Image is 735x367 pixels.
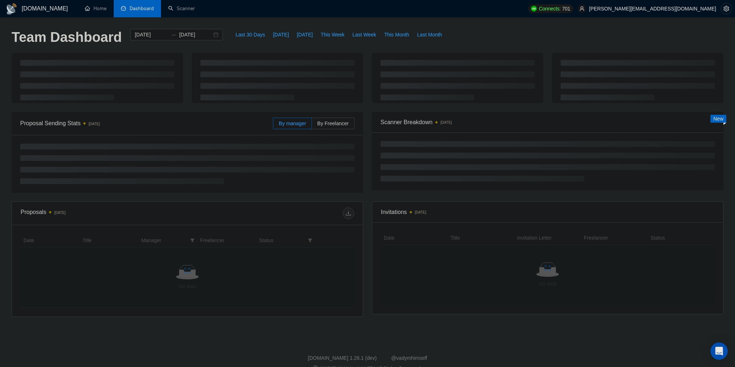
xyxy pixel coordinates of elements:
[317,29,348,40] button: This Week
[415,210,426,214] time: [DATE]
[380,29,413,40] button: This Month
[121,6,126,11] span: dashboard
[88,122,100,126] time: [DATE]
[413,29,446,40] button: Last Month
[170,32,176,38] span: swap-right
[170,32,176,38] span: to
[308,355,377,361] a: [DOMAIN_NAME] 1.26.1 (dev)
[531,6,537,12] img: upwork-logo.png
[6,3,17,15] img: logo
[352,31,376,39] span: Last Week
[348,29,380,40] button: Last Week
[380,118,715,127] span: Scanner Breakdown
[297,31,313,39] span: [DATE]
[384,31,409,39] span: This Month
[231,29,269,40] button: Last 30 Days
[440,121,452,124] time: [DATE]
[321,31,344,39] span: This Week
[20,119,273,128] span: Proposal Sending Stats
[381,207,714,217] span: Invitations
[391,355,427,361] a: @vadymhimself
[235,31,265,39] span: Last 30 Days
[562,5,570,13] span: 701
[21,207,187,219] div: Proposals
[54,211,65,215] time: [DATE]
[12,29,122,46] h1: Team Dashboard
[721,6,732,12] a: setting
[721,6,732,12] span: setting
[317,121,349,126] span: By Freelancer
[579,6,584,11] span: user
[721,3,732,14] button: setting
[710,342,728,360] div: Open Intercom Messenger
[539,5,561,13] span: Connects:
[713,116,723,122] span: New
[130,5,154,12] span: Dashboard
[168,5,195,12] a: searchScanner
[273,31,289,39] span: [DATE]
[417,31,442,39] span: Last Month
[85,5,106,12] a: homeHome
[135,31,168,39] input: Start date
[269,29,293,40] button: [DATE]
[279,121,306,126] span: By manager
[179,31,212,39] input: End date
[293,29,317,40] button: [DATE]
